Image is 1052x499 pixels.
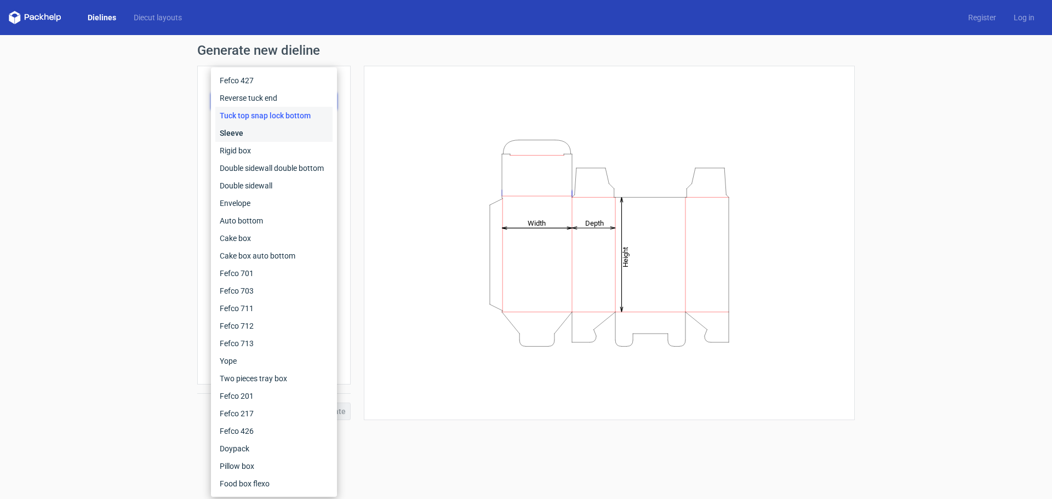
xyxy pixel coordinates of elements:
[215,107,333,124] div: Tuck top snap lock bottom
[215,177,333,194] div: Double sidewall
[215,335,333,352] div: Fefco 713
[79,12,125,23] a: Dielines
[215,194,333,212] div: Envelope
[215,265,333,282] div: Fefco 701
[215,142,333,159] div: Rigid box
[1005,12,1043,23] a: Log in
[215,89,333,107] div: Reverse tuck end
[959,12,1005,23] a: Register
[215,124,333,142] div: Sleeve
[215,370,333,387] div: Two pieces tray box
[215,212,333,230] div: Auto bottom
[215,247,333,265] div: Cake box auto bottom
[215,159,333,177] div: Double sidewall double bottom
[528,219,546,227] tspan: Width
[215,387,333,405] div: Fefco 201
[215,317,333,335] div: Fefco 712
[215,282,333,300] div: Fefco 703
[215,300,333,317] div: Fefco 711
[215,457,333,475] div: Pillow box
[585,219,604,227] tspan: Depth
[215,352,333,370] div: Yope
[215,230,333,247] div: Cake box
[215,422,333,440] div: Fefco 426
[621,246,630,267] tspan: Height
[125,12,191,23] a: Diecut layouts
[197,44,855,57] h1: Generate new dieline
[215,405,333,422] div: Fefco 217
[215,475,333,492] div: Food box flexo
[215,440,333,457] div: Doypack
[215,72,333,89] div: Fefco 427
